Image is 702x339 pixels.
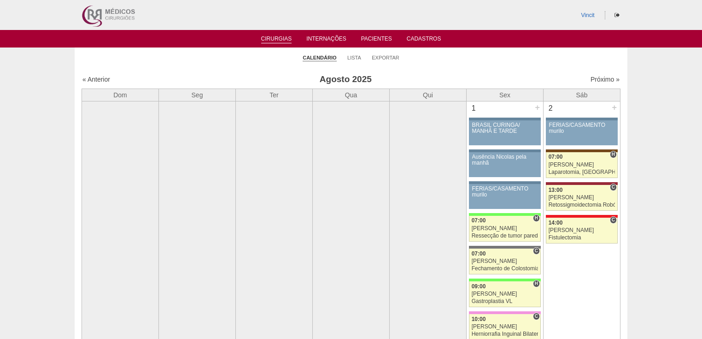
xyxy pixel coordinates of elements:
a: Ausência Nicolas pela manhã [469,152,541,177]
div: Key: Aviso [469,181,541,184]
a: Cirurgias [261,36,292,43]
div: Gastroplastia VL [472,298,538,304]
span: 09:00 [472,283,486,290]
a: Exportar [372,54,399,61]
a: C 07:00 [PERSON_NAME] Fechamento de Colostomia ou Enterostomia [469,249,541,274]
a: Lista [347,54,361,61]
div: Ausência Nicolas pela manhã [472,154,538,166]
a: H 07:00 [PERSON_NAME] Ressecção de tumor parede abdominal pélvica [469,216,541,242]
a: C 13:00 [PERSON_NAME] Retossigmoidectomia Robótica [546,185,618,211]
th: Ter [236,89,313,101]
a: BRASIL CURINGA/ MANHÃ E TARDE [469,120,541,145]
a: H 09:00 [PERSON_NAME] Gastroplastia VL [469,281,541,307]
span: 07:00 [549,154,563,160]
div: Key: Assunção [546,215,618,218]
div: [PERSON_NAME] [472,291,538,297]
a: « Anterior [82,76,110,83]
a: FÉRIAS/CASAMENTO murilo [546,120,618,145]
th: Sex [467,89,544,101]
div: 1 [467,101,481,115]
span: Hospital [533,214,540,222]
div: [PERSON_NAME] [472,258,538,264]
th: Qui [390,89,467,101]
div: FÉRIAS/CASAMENTO murilo [549,122,615,134]
span: 14:00 [549,220,563,226]
div: Fechamento de Colostomia ou Enterostomia [472,266,538,272]
span: Hospital [610,151,617,158]
div: Key: Aviso [469,149,541,152]
div: Key: Brasil [469,213,541,216]
span: Consultório [610,184,617,191]
th: Sáb [544,89,620,101]
div: Key: Aviso [546,118,618,120]
div: [PERSON_NAME] [549,162,615,168]
div: Key: Aviso [469,118,541,120]
a: Próximo » [591,76,620,83]
a: H 07:00 [PERSON_NAME] Laparotomia, [GEOGRAPHIC_DATA], Drenagem, Bridas [546,152,618,178]
a: FÉRIAS/CASAMENTO murilo [469,184,541,209]
div: FÉRIAS/CASAMENTO murilo [472,186,538,198]
a: Internações [306,36,346,45]
div: 2 [544,101,558,115]
div: Laparotomia, [GEOGRAPHIC_DATA], Drenagem, Bridas [549,169,615,175]
th: Dom [82,89,159,101]
span: Consultório [533,247,540,255]
div: Key: Albert Einstein [469,311,541,314]
div: Key: Brasil [469,279,541,281]
div: [PERSON_NAME] [549,227,615,233]
div: Key: Santa Catarina [469,246,541,249]
div: [PERSON_NAME] [472,324,538,330]
div: + [533,101,541,113]
div: Key: Sírio Libanês [546,182,618,185]
span: Consultório [533,313,540,320]
div: BRASIL CURINGA/ MANHÃ E TARDE [472,122,538,134]
h3: Agosto 2025 [211,73,480,86]
a: Calendário [303,54,336,61]
div: Ressecção de tumor parede abdominal pélvica [472,233,538,239]
div: [PERSON_NAME] [472,226,538,232]
i: Sair [614,12,620,18]
div: Retossigmoidectomia Robótica [549,202,615,208]
div: Herniorrafia Inguinal Bilateral [472,331,538,337]
a: C 14:00 [PERSON_NAME] Fistulectomia [546,218,618,244]
div: Key: Santa Joana [546,149,618,152]
div: Fistulectomia [549,235,615,241]
a: Pacientes [361,36,392,45]
span: 10:00 [472,316,486,322]
th: Qua [313,89,390,101]
span: Consultório [610,216,617,224]
th: Seg [159,89,236,101]
div: + [610,101,618,113]
span: 07:00 [472,217,486,224]
a: Vincit [581,12,595,18]
span: 13:00 [549,187,563,193]
a: Cadastros [407,36,441,45]
span: 07:00 [472,250,486,257]
div: [PERSON_NAME] [549,195,615,201]
span: Hospital [533,280,540,287]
